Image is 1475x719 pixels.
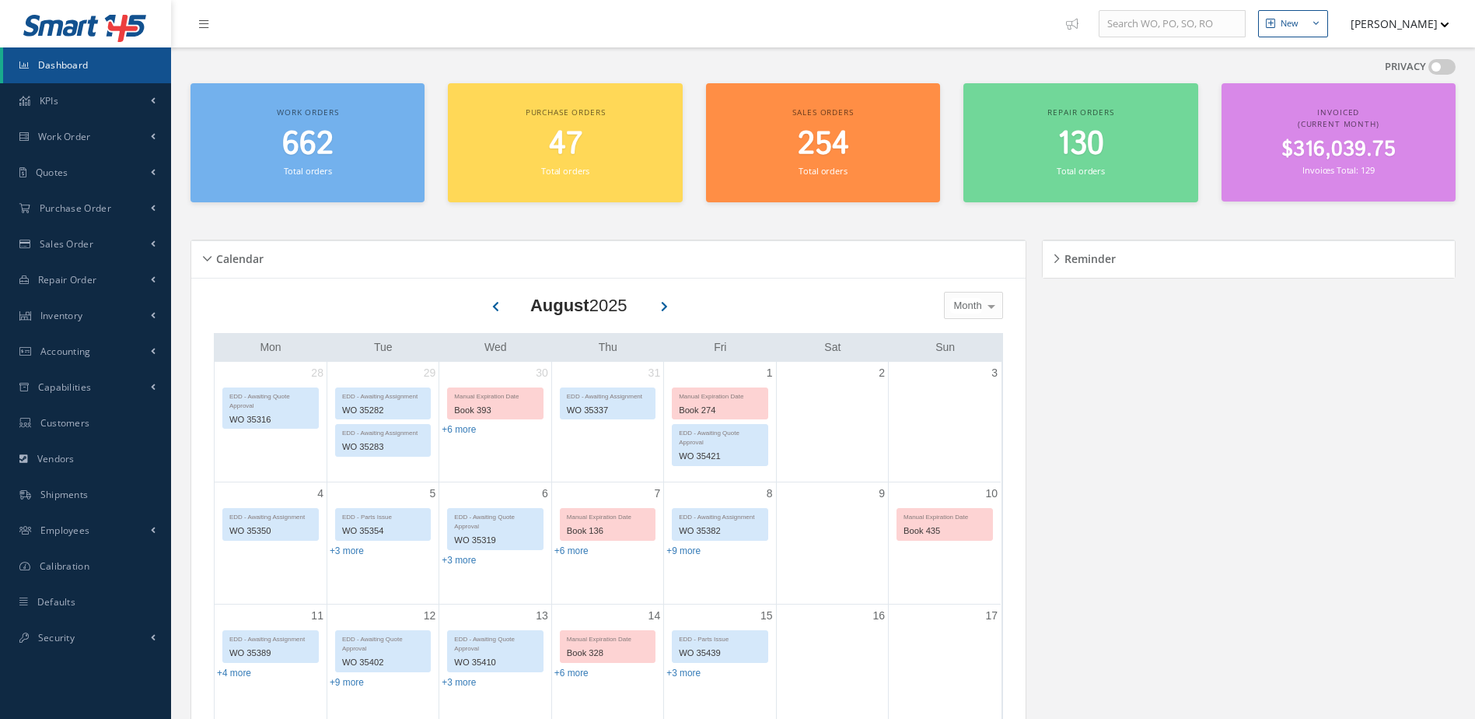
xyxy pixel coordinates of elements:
a: Tuesday [371,338,396,357]
td: August 3, 2025 [889,362,1001,482]
a: Wednesday [481,338,510,357]
span: Invoiced [1317,107,1359,117]
div: WO 35354 [336,522,430,540]
div: EDD - Awaiting Quote Approval [336,631,430,654]
div: EDD - Awaiting Quote Approval [448,631,542,654]
span: (Current Month) [1298,118,1379,129]
a: Show 3 more events [442,555,476,566]
div: EDD - Awaiting Quote Approval [448,509,542,531]
small: Total orders [1057,165,1105,177]
a: August 17, 2025 [982,605,1001,627]
td: August 6, 2025 [439,482,551,605]
span: Dashboard [38,58,89,72]
a: August 11, 2025 [308,605,327,627]
small: Total orders [284,165,332,177]
div: EDD - Parts Issue [673,631,767,644]
a: August 10, 2025 [982,482,1001,505]
button: New [1258,10,1328,37]
span: 47 [549,122,582,167]
a: August 4, 2025 [314,482,327,505]
span: Purchase Order [40,202,111,215]
div: 2025 [530,293,627,318]
a: Show 6 more events [442,424,476,435]
span: Repair orders [1047,107,1113,117]
a: Show 3 more events [666,668,701,679]
div: WO 35283 [336,438,430,456]
span: Work Order [38,130,91,143]
a: Friday [711,338,729,357]
td: August 1, 2025 [664,362,776,482]
a: July 30, 2025 [533,362,551,384]
a: August 1, 2025 [764,362,776,384]
div: Manual Expiration Date [673,388,767,402]
div: EDD - Awaiting Assignment [336,425,430,438]
div: EDD - Awaiting Assignment [223,509,318,522]
a: August 13, 2025 [533,605,551,627]
div: EDD - Awaiting Assignment [336,388,430,402]
span: Accounting [40,345,91,358]
a: August 14, 2025 [645,605,664,627]
div: Book 136 [561,522,655,540]
span: 254 [798,122,849,167]
div: WO 35382 [673,522,767,540]
a: August 5, 2025 [427,482,439,505]
div: Book 435 [897,522,992,540]
div: WO 35316 [223,411,318,429]
span: Capabilities [38,381,92,394]
div: EDD - Awaiting Quote Approval [223,388,318,411]
div: EDD - Awaiting Quote Approval [673,425,767,447]
a: Repair orders 130 Total orders [963,83,1197,202]
span: Employees [40,524,90,537]
a: August 3, 2025 [988,362,1001,384]
a: August 7, 2025 [651,482,663,505]
a: Invoiced (Current Month) $316,039.75 Invoices Total: 129 [1222,83,1456,202]
span: Inventory [40,309,83,322]
div: Manual Expiration Date [561,631,655,644]
div: WO 35282 [336,402,430,419]
td: July 28, 2025 [215,362,327,482]
span: Vendors [37,452,75,465]
span: Work orders [277,107,338,117]
span: Month [950,298,982,314]
a: July 28, 2025 [308,362,327,384]
a: Work orders 662 Total orders [190,83,425,202]
b: August [530,296,589,315]
td: August 8, 2025 [664,482,776,605]
a: Show 3 more events [330,545,364,556]
div: EDD - Awaiting Assignment [673,509,767,522]
span: $316,039.75 [1281,135,1396,165]
a: Purchase orders 47 Total orders [448,83,682,202]
a: Thursday [596,338,620,357]
div: WO 35439 [673,644,767,662]
span: Defaults [37,595,75,609]
div: WO 35319 [448,531,542,549]
div: Manual Expiration Date [897,509,992,522]
small: Invoices Total: 129 [1302,164,1374,176]
div: WO 35337 [561,402,655,419]
td: July 31, 2025 [551,362,663,482]
td: August 5, 2025 [327,482,439,605]
a: August 8, 2025 [764,482,776,505]
div: WO 35389 [223,644,318,662]
a: August 6, 2025 [539,482,551,505]
div: New [1281,17,1298,30]
a: Saturday [821,338,844,357]
div: WO 35410 [448,654,542,672]
a: August 9, 2025 [876,482,888,505]
td: July 30, 2025 [439,362,551,482]
a: Show 6 more events [554,545,589,556]
span: Sales Order [40,237,93,251]
td: August 7, 2025 [551,482,663,605]
a: August 12, 2025 [421,605,439,627]
a: Show 9 more events [330,677,364,688]
a: Show 4 more events [217,668,251,679]
a: Show 9 more events [666,545,701,556]
small: Total orders [541,165,589,177]
a: July 29, 2025 [421,362,439,384]
div: Manual Expiration Date [561,509,655,522]
span: Purchase orders [526,107,606,117]
span: Shipments [40,488,89,501]
span: 130 [1057,122,1104,167]
small: Total orders [799,165,847,177]
a: Monday [257,338,284,357]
